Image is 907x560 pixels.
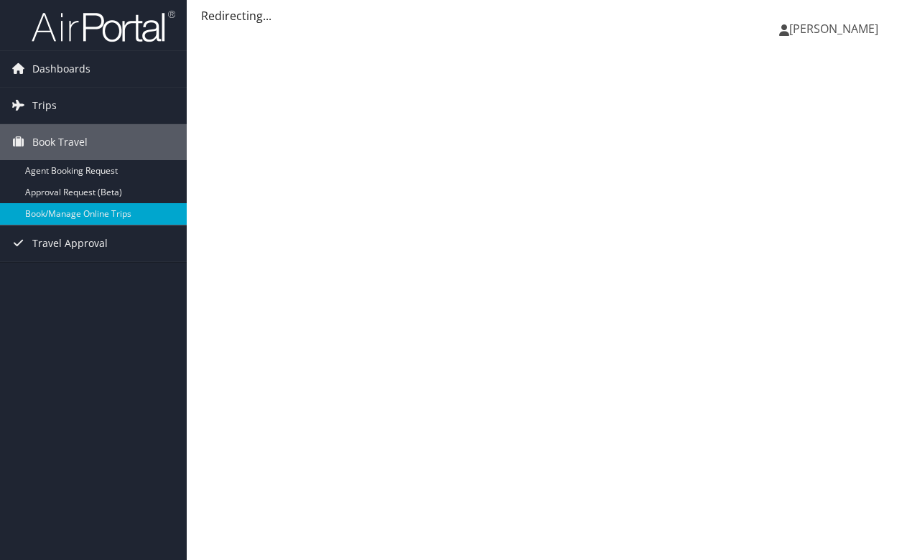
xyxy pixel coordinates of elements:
[32,124,88,160] span: Book Travel
[201,7,893,24] div: Redirecting...
[789,21,878,37] span: [PERSON_NAME]
[779,7,893,50] a: [PERSON_NAME]
[32,88,57,123] span: Trips
[32,225,108,261] span: Travel Approval
[32,51,90,87] span: Dashboards
[32,9,175,43] img: airportal-logo.png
